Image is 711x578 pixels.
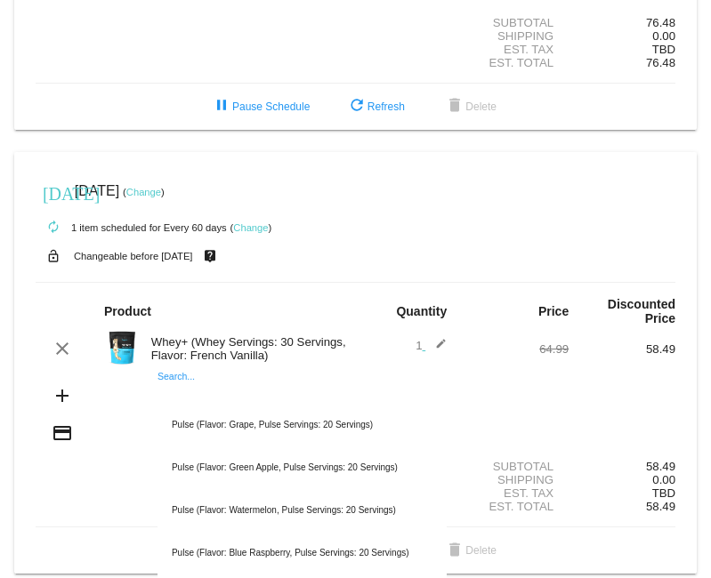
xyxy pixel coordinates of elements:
[126,187,161,197] a: Change
[199,245,221,268] mat-icon: live_help
[444,96,465,117] mat-icon: delete
[36,222,227,233] small: 1 item scheduled for Every 60 days
[462,473,569,486] div: Shipping
[211,96,232,117] mat-icon: pause
[462,460,569,473] div: Subtotal
[197,91,324,123] button: Pause Schedule
[430,91,511,123] button: Delete
[569,16,675,29] div: 76.48
[74,251,193,261] small: Changeable before [DATE]
[652,43,675,56] span: TBD
[104,304,151,318] strong: Product
[462,43,569,56] div: Est. Tax
[52,338,73,359] mat-icon: clear
[462,29,569,43] div: Shipping
[158,446,447,489] div: Pulse (Flavor: Green Apple, Pulse Servings: 20 Servings)
[462,500,569,513] div: Est. Total
[416,339,447,352] span: 1
[652,486,675,500] span: TBD
[346,96,368,117] mat-icon: refresh
[462,16,569,29] div: Subtotal
[43,181,64,203] mat-icon: [DATE]
[230,222,272,233] small: ( )
[462,342,569,356] div: 64.99
[569,342,675,356] div: 58.49
[104,330,140,365] img: Image-1-Carousel-Whey-2lb-Vanilla-no-badge-Transp.png
[233,222,268,233] a: Change
[43,217,64,238] mat-icon: autorenew
[123,187,165,197] small: ( )
[444,100,497,113] span: Delete
[430,534,511,566] button: Delete
[444,541,465,562] mat-icon: delete
[142,335,356,362] div: Whey+ (Whey Servings: 30 Servings, Flavor: French Vanilla)
[43,245,64,268] mat-icon: lock_open
[646,500,675,513] span: 58.49
[538,304,569,318] strong: Price
[396,304,447,318] strong: Quantity
[444,544,497,557] span: Delete
[211,100,310,113] span: Pause Schedule
[425,338,447,359] mat-icon: edit
[646,56,675,69] span: 76.48
[158,489,447,532] div: Pulse (Flavor: Watermelon, Pulse Servings: 20 Servings)
[462,56,569,69] div: Est. Total
[332,91,419,123] button: Refresh
[158,404,447,446] div: Pulse (Flavor: Grape, Pulse Servings: 20 Servings)
[462,486,569,500] div: Est. Tax
[608,297,675,325] strong: Discounted Price
[652,473,675,486] span: 0.00
[569,460,675,473] div: 58.49
[52,422,73,444] mat-icon: credit_card
[158,388,447,402] input: Search...
[52,385,73,406] mat-icon: add
[158,532,447,574] div: Pulse (Flavor: Blue Raspberry, Pulse Servings: 20 Servings)
[652,29,675,43] span: 0.00
[346,100,405,113] span: Refresh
